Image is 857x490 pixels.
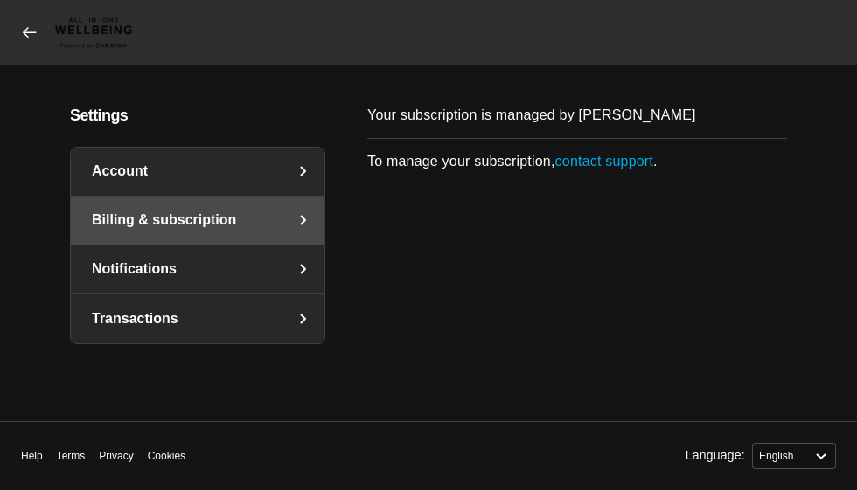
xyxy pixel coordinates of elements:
a: contact support [555,154,653,169]
img: CARAVAN [49,14,138,51]
a: Transactions [71,294,324,343]
a: Account [71,148,324,196]
nav: settings [70,147,325,344]
a: CARAVAN [21,14,138,51]
h4: Settings [70,107,325,126]
div: To manage your subscription, . [367,139,787,170]
div: Your subscription is managed by [PERSON_NAME] [367,107,787,139]
a: Cookies [141,436,192,476]
a: Billing & subscription [71,197,324,245]
a: Help [14,436,50,476]
a: Privacy [92,436,140,476]
a: Terms [50,436,93,476]
select: Language: [752,443,836,469]
a: Notifications [71,245,324,293]
label: Language: [686,448,745,464]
